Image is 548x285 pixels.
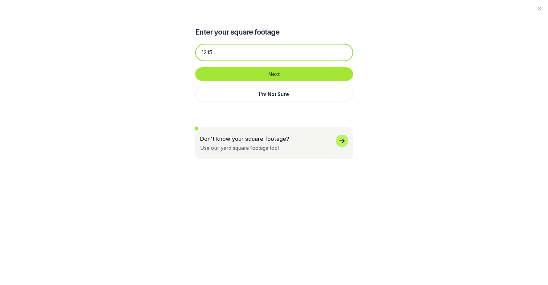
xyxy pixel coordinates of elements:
[195,67,353,81] button: Next
[195,27,353,37] h2: Enter your square footage
[195,87,353,101] button: I'm Not Sure
[200,135,289,143] p: Don't know your square footage?
[195,127,353,159] button: Don't know your square footage?Use our yard square footage tool
[200,144,279,152] div: Use our yard square footage tool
